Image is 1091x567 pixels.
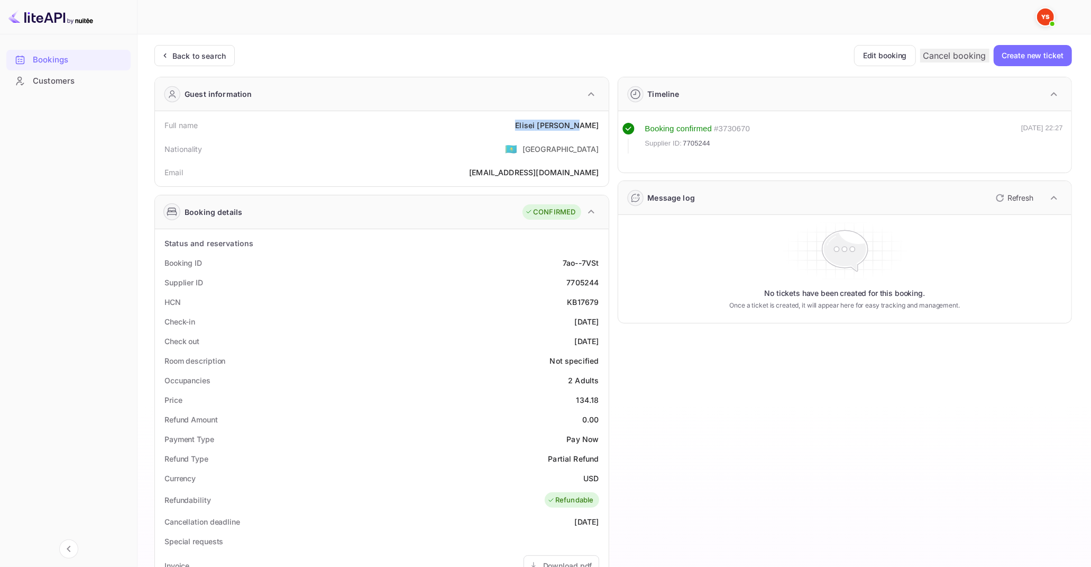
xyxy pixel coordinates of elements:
div: 134.18 [576,394,599,406]
div: Customers [6,71,131,92]
div: Refundable [547,495,594,506]
div: [DATE] [575,316,599,327]
button: Collapse navigation [59,539,78,559]
div: Check out [164,336,199,347]
div: # 3730670 [714,123,750,135]
button: Create new ticket [994,45,1072,66]
div: Back to search [172,50,226,61]
div: 0.00 [582,414,599,425]
div: [EMAIL_ADDRESS][DOMAIN_NAME] [469,167,599,178]
a: Customers [6,71,131,91]
div: Refundability [164,494,211,506]
div: Partial Refund [548,453,599,464]
div: Not specified [550,355,599,366]
span: 7705244 [683,138,710,149]
div: Status and reservations [164,238,253,249]
p: No tickets have been created for this booking. [764,288,925,299]
div: Nationality [164,143,203,155]
div: Refund Type [164,453,208,464]
div: Currency [164,473,196,484]
div: Guest information [185,88,252,100]
div: Timeline [648,88,680,100]
div: Check-in [164,316,195,327]
div: CONFIRMED [525,207,575,218]
span: Supplier ID: [645,138,682,149]
div: Booking details [185,206,242,218]
div: Price [164,394,182,406]
img: Yandex Support [1037,8,1054,25]
div: Payment Type [164,434,214,445]
div: HCN [164,296,181,308]
div: Elisei [PERSON_NAME] [515,120,599,131]
div: Cancellation deadline [164,516,240,527]
p: Once a ticket is created, it will appear here for easy tracking and management. [722,301,967,310]
div: [DATE] 22:27 [1021,123,1063,154]
div: Full name [164,120,198,131]
div: Supplier ID [164,277,203,288]
button: Edit booking [854,45,916,66]
span: United States [505,139,517,158]
div: Email [164,167,183,178]
div: Message log [648,192,695,203]
div: Occupancies [164,375,210,386]
div: Booking ID [164,257,202,268]
div: Bookings [33,54,125,66]
div: [DATE] [575,516,599,527]
div: [GEOGRAPHIC_DATA] [522,143,599,155]
div: USD [583,473,599,484]
button: Cancel booking [920,49,989,62]
div: 7705244 [566,277,599,288]
div: 7ao--7VSt [563,257,599,268]
div: Room description [164,355,225,366]
p: Refresh [1007,192,1033,203]
div: Special requests [164,536,223,547]
img: LiteAPI logo [8,8,93,25]
div: Pay Now [566,434,599,445]
div: 2 Adults [568,375,599,386]
div: Refund Amount [164,414,218,425]
div: [DATE] [575,336,599,347]
div: Bookings [6,50,131,70]
a: Bookings [6,50,131,69]
div: Customers [33,75,125,87]
button: Refresh [989,190,1038,206]
div: KB17679 [567,296,599,308]
div: Booking confirmed [645,123,712,135]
